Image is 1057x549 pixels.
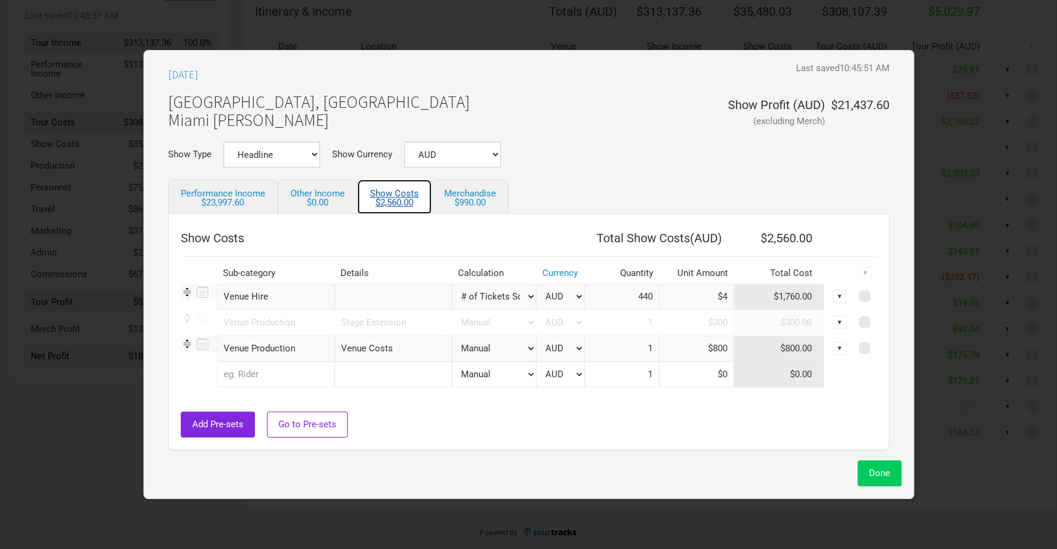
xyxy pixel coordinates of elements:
td: $800.00 [734,336,824,362]
th: Quantity [585,263,659,284]
th: Sub-category [217,263,334,284]
img: Re-order [181,337,193,350]
th: Total Show Costs ( AUD ) [585,226,734,250]
button: Done [858,460,902,486]
td: $1,760.00 [734,284,824,310]
div: Venue Production [217,336,334,362]
label: Show Currency [332,150,392,159]
span: Add Pre-sets [192,419,243,430]
a: Other Income$0.00 [278,180,357,214]
h3: [DATE] [168,69,198,81]
a: Currency [542,268,578,278]
a: Merchandise$990.00 [431,180,509,214]
input: eg: Rider [217,362,334,387]
span: Go to Pre-sets [278,419,336,430]
div: ▼ [859,266,872,280]
button: Go to Pre-sets [267,412,348,438]
span: Done [869,468,890,478]
td: $0.00 [734,362,824,387]
div: ▼ [833,316,846,329]
div: $0.00 [290,198,345,207]
div: Show Profit ( AUD ) [728,99,825,111]
a: Performance Income$23,997.60 [168,180,278,214]
a: Show Costs$2,560.00 [357,180,431,214]
th: Total Cost [734,263,824,284]
th: Unit Amount [659,263,734,284]
th: Details [334,263,452,284]
div: Last saved 10:45:51 AM [796,64,889,73]
input: Cost per ticket [659,284,734,310]
div: (excluding Merch) [728,117,825,126]
th: $2,560.00 [734,226,824,250]
td: $300.00 [734,310,824,336]
div: Venue Production [217,310,334,336]
input: Stage Extension [334,310,452,336]
div: ▼ [833,342,846,355]
h1: [GEOGRAPHIC_DATA], [GEOGRAPHIC_DATA] Miami [PERSON_NAME] [168,93,470,130]
div: $21,437.60 [825,99,889,124]
img: Re-order [181,312,193,324]
label: Show Type [168,150,212,159]
span: Show Costs [181,231,244,245]
div: $990.00 [444,198,496,207]
th: Calculation [452,263,536,284]
img: Re-order [181,286,193,298]
div: Venue Hire [217,284,334,310]
div: $23,997.60 [181,198,265,207]
input: Venue Costs [334,336,452,362]
button: Add Pre-sets [181,412,255,438]
div: ▼ [833,290,846,303]
div: $2,560.00 [370,198,419,207]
